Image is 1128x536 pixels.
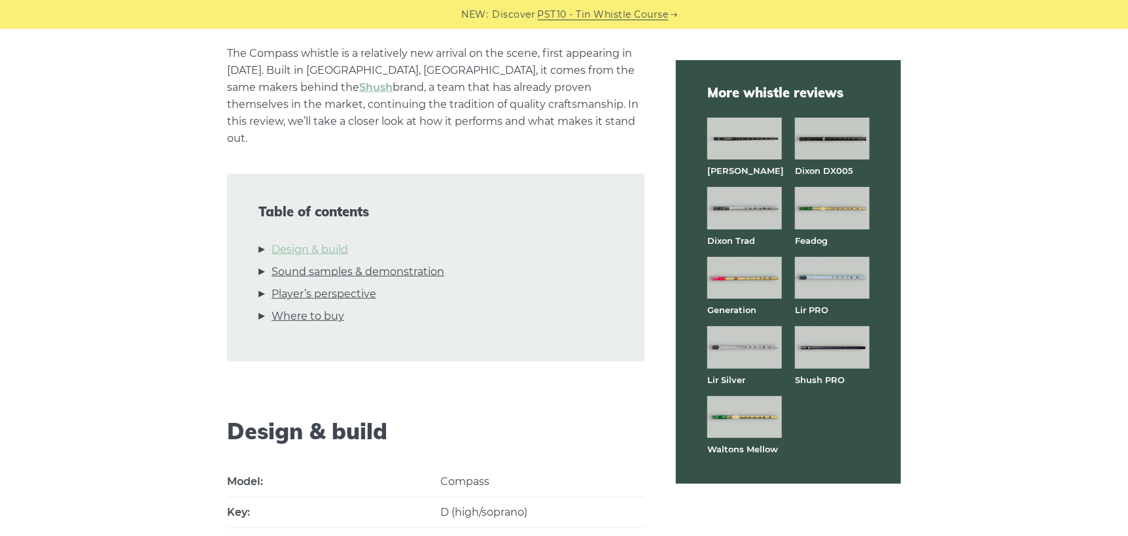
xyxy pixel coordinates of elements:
[707,187,782,229] img: Dixon Trad tin whistle full front view
[795,326,870,368] img: Shuh PRO tin whistle full front view
[227,45,644,147] p: The Compass whistle is a relatively new arrival on the scene, first appearing in [DATE]. Built in...
[272,241,348,258] a: Design & build
[707,165,784,176] a: [PERSON_NAME]
[795,257,870,299] img: Lir PRO aluminum tin whistle full front view
[795,375,845,385] a: Shush PRO
[440,497,644,528] td: D (high/soprano)
[227,467,440,497] th: M
[707,326,782,368] img: Lir Silver tin whistle full front view
[707,235,755,246] a: Dixon Trad
[237,475,263,488] strong: odel:
[795,118,870,159] img: Dixon DX005 tin whistle full front view
[359,81,393,93] a: Shush
[707,444,778,454] a: Waltons Mellow
[707,305,756,315] a: Generation
[272,308,344,325] a: Where to buy
[272,286,376,303] a: Player’s perspective
[795,305,828,315] a: Lir PRO
[795,235,828,246] a: Feadog
[795,165,853,176] a: Dixon DX005
[493,7,536,22] span: Discover
[795,187,870,229] img: Feadog brass tin whistle full front view
[440,467,644,497] th: Compass
[462,7,489,22] span: NEW:
[707,84,870,102] span: More whistle reviews
[272,263,444,280] a: Sound samples & demonstration
[538,7,669,22] a: PST10 - Tin Whistle Course
[707,396,782,438] img: Waltons Mellow tin whistle full front view
[258,204,613,220] span: Table of contents
[707,375,745,385] a: Lir Silver
[707,257,782,299] img: Generation brass tin whistle full front view
[227,418,644,445] h2: Design & build
[227,506,250,518] strong: Key:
